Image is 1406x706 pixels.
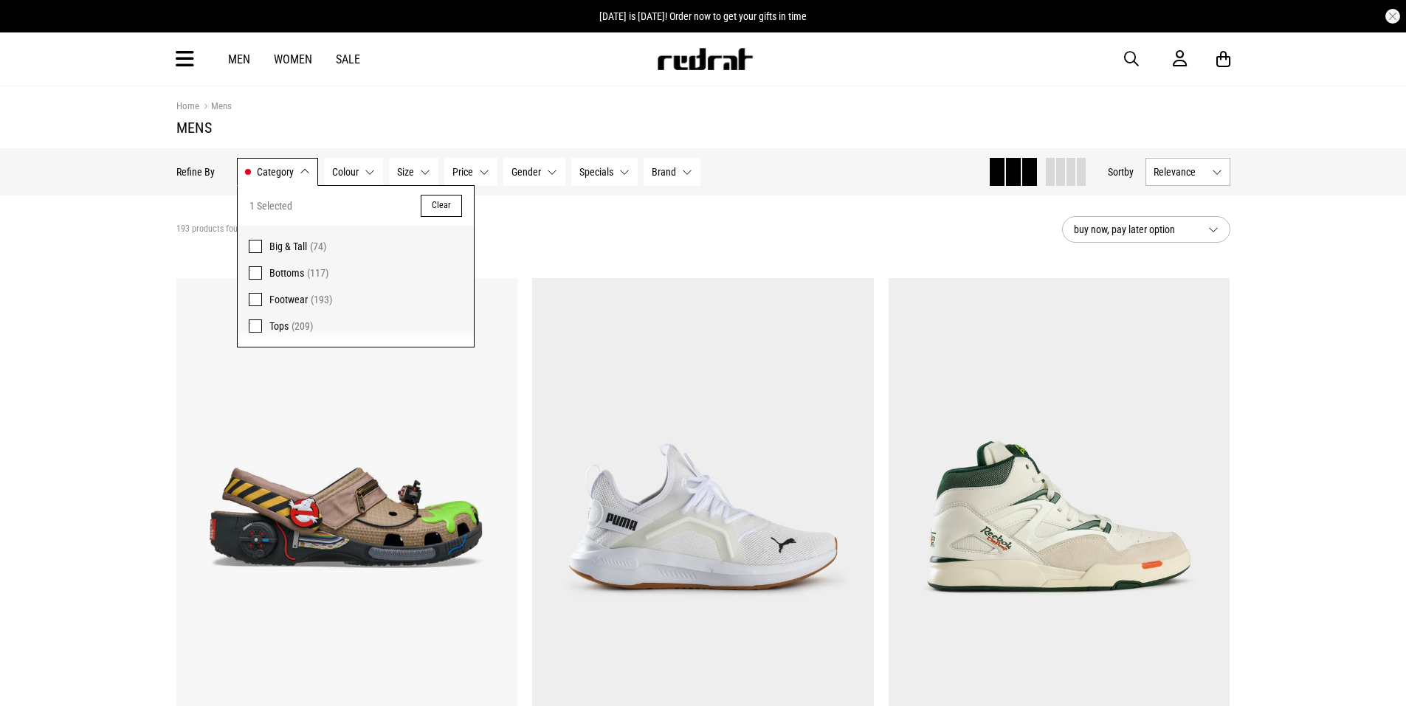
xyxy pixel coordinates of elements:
[336,52,360,66] a: Sale
[324,158,383,186] button: Colour
[1145,158,1230,186] button: Relevance
[511,166,541,178] span: Gender
[652,166,676,178] span: Brand
[579,166,613,178] span: Specials
[421,195,462,217] button: Clear
[269,320,289,332] span: Tops
[249,197,292,215] span: 1 Selected
[452,166,473,178] span: Price
[571,158,638,186] button: Specials
[269,294,308,305] span: Footwear
[310,240,326,252] span: (74)
[176,224,247,235] span: 193 products found
[397,166,414,178] span: Size
[176,166,215,178] p: Refine By
[237,185,475,347] div: Category
[1062,216,1230,243] button: buy now, pay later option
[228,52,250,66] a: Men
[444,158,497,186] button: Price
[176,100,199,111] a: Home
[237,158,318,186] button: Category
[599,10,807,22] span: [DATE] is [DATE]! Order now to get your gifts in time
[503,158,565,186] button: Gender
[656,48,754,70] img: Redrat logo
[199,100,232,114] a: Mens
[292,320,313,332] span: (209)
[1108,163,1134,181] button: Sortby
[1154,166,1206,178] span: Relevance
[1074,221,1196,238] span: buy now, pay later option
[12,6,56,50] button: Open LiveChat chat widget
[307,267,328,279] span: (117)
[311,294,332,305] span: (193)
[332,166,359,178] span: Colour
[644,158,700,186] button: Brand
[257,166,294,178] span: Category
[269,240,307,252] span: Big & Tall
[269,267,304,279] span: Bottoms
[176,119,1230,136] h1: Mens
[274,52,312,66] a: Women
[1124,166,1134,178] span: by
[389,158,438,186] button: Size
